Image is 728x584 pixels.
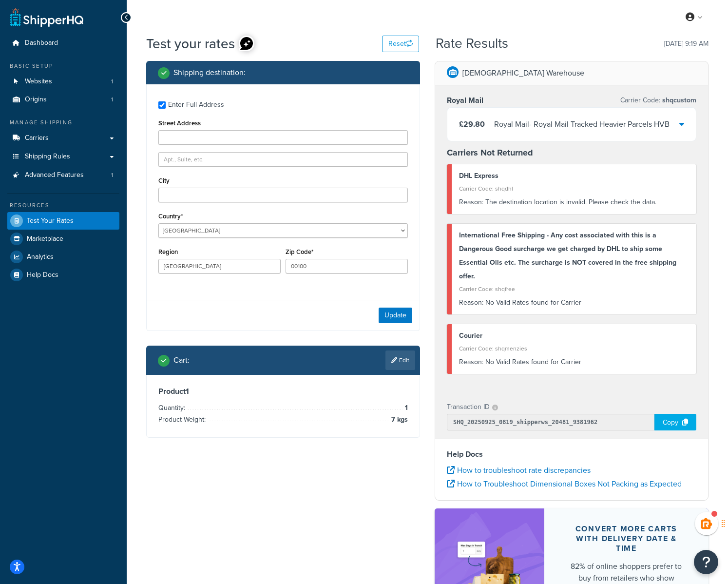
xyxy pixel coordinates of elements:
span: Advanced Features [25,171,84,179]
span: Reason: [459,297,483,308]
span: Websites [25,78,52,86]
div: Convert more carts with delivery date & time [568,524,685,553]
div: Carrier Code: shqdhl [459,182,689,195]
span: Shipping Rules [25,153,70,161]
a: Marketplace [7,230,119,248]
span: Marketplace [27,235,63,243]
div: Copy [654,414,696,430]
span: Reason: [459,357,483,367]
label: Zip Code* [286,248,313,255]
a: Dashboard [7,34,119,52]
button: Update [379,308,412,323]
a: How to Troubleshoot Dimensional Boxes Not Packing as Expected [447,478,682,489]
a: Advanced Features1 [7,166,119,184]
span: Test Your Rates [27,217,74,225]
span: Reason: [459,197,483,207]
span: Origins [25,96,47,104]
li: Advanced Features [7,166,119,184]
span: Product Weight: [158,414,208,425]
a: Origins1 [7,91,119,109]
span: Dashboard [25,39,58,47]
li: Websites [7,73,119,91]
h2: Cart : [173,356,190,365]
label: Street Address [158,119,201,127]
div: No Valid Rates found for Carrier [459,355,689,369]
a: Carriers [7,129,119,147]
h3: Product 1 [158,387,408,396]
label: Country* [158,213,183,220]
strong: Carriers Not Returned [447,146,533,159]
input: Apt., Suite, etc. [158,152,408,167]
h2: Shipping destination : [173,68,246,77]
a: How to troubleshoot rate discrepancies [447,465,591,476]
span: 1 [111,78,113,86]
div: Manage Shipping [7,118,119,127]
div: Enter Full Address [168,98,224,112]
p: Transaction ID [447,400,490,414]
span: Quantity: [158,403,188,413]
div: Royal Mail - Royal Mail Tracked Heavier Parcels HVB [494,117,670,131]
span: 1 [111,171,113,179]
a: Analytics [7,248,119,266]
span: Help Docs [27,271,58,279]
div: Carrier Code: shqfree [459,282,689,296]
a: Websites1 [7,73,119,91]
div: No Valid Rates found for Carrier [459,296,689,310]
div: International Free Shipping - Any cost associated with this is a Dangerous Good surcharge we get ... [459,229,689,283]
h2: Rate Results [436,36,508,51]
label: Region [158,248,178,255]
a: Test Your Rates [7,212,119,230]
span: Carriers [25,134,49,142]
div: The destination location is invalid. Please check the data. [459,195,689,209]
p: Carrier Code: [620,94,696,107]
label: City [158,177,170,184]
p: [DATE] 9:19 AM [664,37,709,51]
h3: Royal Mail [447,96,483,105]
a: Shipping Rules [7,148,119,166]
span: 1 [402,402,408,414]
div: Resources [7,201,119,210]
a: Edit [385,350,415,370]
div: Courier [459,329,689,343]
h4: Help Docs [447,448,696,460]
li: Origins [7,91,119,109]
a: Help Docs [7,266,119,284]
span: shqcustom [660,95,696,105]
span: 1 [111,96,113,104]
div: Basic Setup [7,62,119,70]
span: Analytics [27,253,54,261]
h1: Test your rates [146,34,235,53]
div: Carrier Code: shqmenzies [459,342,689,355]
button: Open Resource Center [694,550,718,574]
button: Reset [382,36,419,52]
div: DHL Express [459,169,689,183]
p: [DEMOGRAPHIC_DATA] Warehouse [462,66,584,80]
input: Enter Full Address [158,101,166,109]
span: 7 kgs [389,414,408,426]
span: £29.80 [459,118,485,130]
